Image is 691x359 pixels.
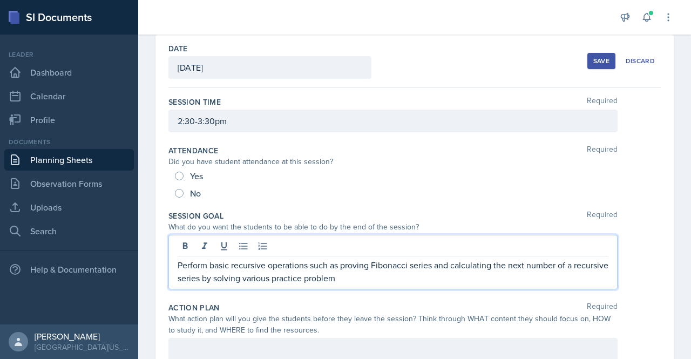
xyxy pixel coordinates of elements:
p: 2:30-3:30pm [178,114,608,127]
label: Session Time [168,97,221,107]
a: Uploads [4,197,134,218]
div: [GEOGRAPHIC_DATA][US_STATE] in [GEOGRAPHIC_DATA] [35,342,130,353]
a: Profile [4,109,134,131]
label: Date [168,43,187,54]
div: Did you have student attendance at this session? [168,156,618,167]
a: Dashboard [4,62,134,83]
label: Attendance [168,145,219,156]
a: Calendar [4,85,134,107]
div: Leader [4,50,134,59]
span: Required [587,211,618,221]
div: Help & Documentation [4,259,134,280]
div: Documents [4,137,134,147]
label: Session Goal [168,211,223,221]
div: Discard [626,57,655,65]
a: Planning Sheets [4,149,134,171]
label: Action Plan [168,302,220,313]
span: Required [587,145,618,156]
button: Save [587,53,615,69]
div: What action plan will you give the students before they leave the session? Think through WHAT con... [168,313,618,336]
span: Required [587,302,618,313]
span: Yes [190,171,203,181]
a: Search [4,220,134,242]
span: Required [587,97,618,107]
div: [PERSON_NAME] [35,331,130,342]
p: Perform basic recursive operations such as proving Fibonacci series and calculating the next numb... [178,259,608,285]
div: What do you want the students to be able to do by the end of the session? [168,221,618,233]
span: No [190,188,201,199]
a: Observation Forms [4,173,134,194]
button: Discard [620,53,661,69]
div: Save [593,57,609,65]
